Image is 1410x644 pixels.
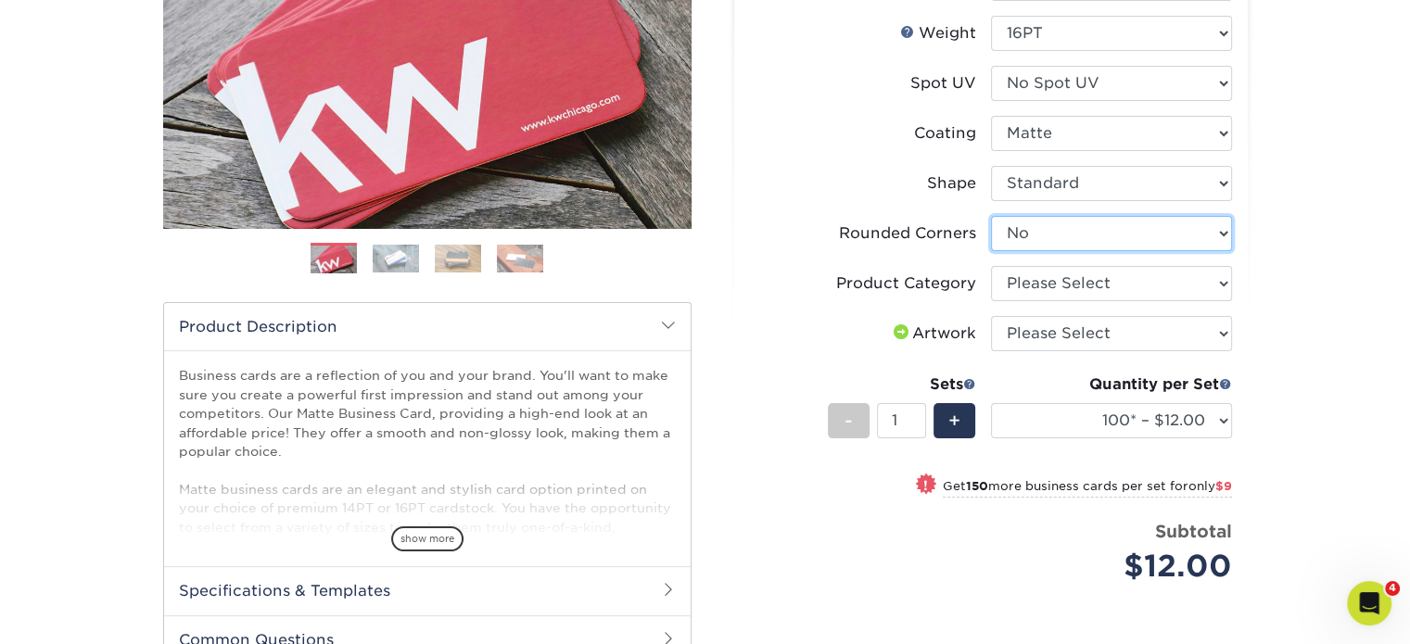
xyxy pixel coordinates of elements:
span: 4 [1385,581,1400,596]
div: Artwork [890,322,976,345]
div: $12.00 [1005,544,1232,588]
span: only [1188,479,1232,493]
div: Shape [927,172,976,195]
div: Sets [828,373,976,396]
span: show more [391,526,464,551]
iframe: Intercom live chat [1347,581,1391,625]
div: Coating [914,122,976,145]
div: Weight [900,22,976,44]
span: - [845,407,853,435]
small: Get more business cards per set for [943,479,1232,498]
span: ! [923,475,928,495]
div: Quantity per Set [991,373,1232,396]
h2: Product Description [164,303,691,350]
div: Product Category [836,272,976,295]
p: Business cards are a reflection of you and your brand. You'll want to make sure you create a powe... [179,366,676,630]
img: Business Cards 03 [435,245,481,272]
div: Spot UV [910,72,976,95]
img: Business Cards 01 [311,236,357,283]
img: Business Cards 02 [373,245,419,272]
h2: Specifications & Templates [164,566,691,614]
span: + [948,407,960,435]
img: Business Cards 04 [497,245,543,272]
div: Rounded Corners [839,222,976,245]
strong: 150 [966,479,988,493]
strong: Subtotal [1155,521,1232,541]
span: $9 [1215,479,1232,493]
